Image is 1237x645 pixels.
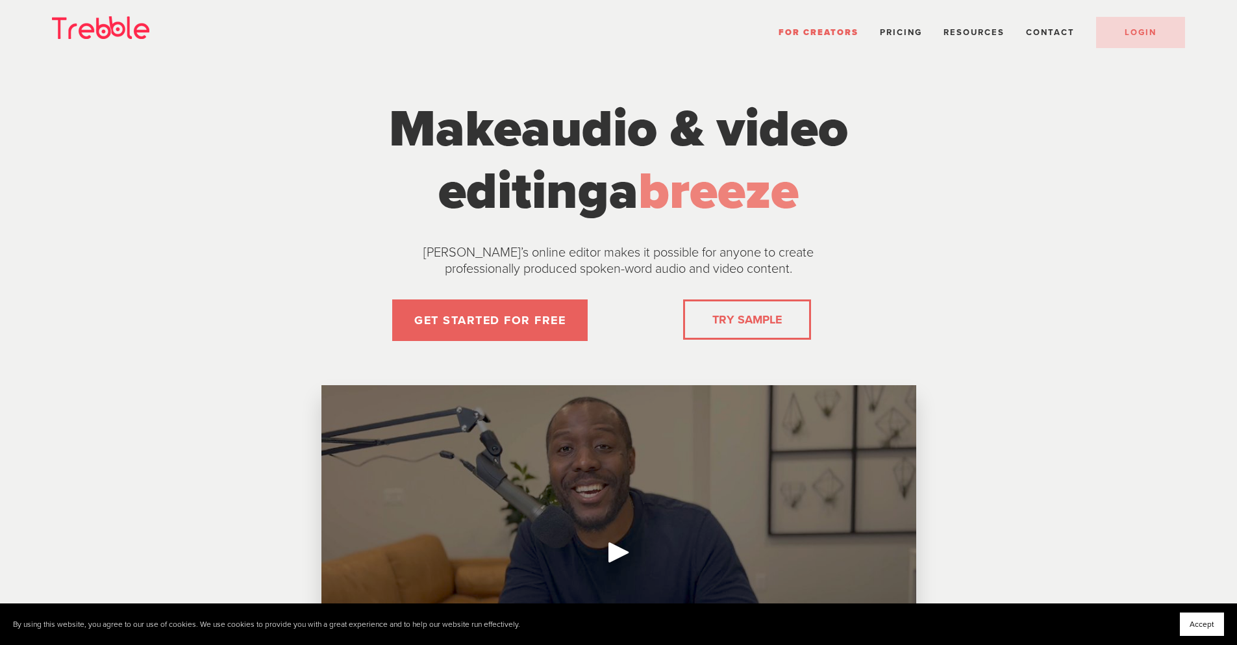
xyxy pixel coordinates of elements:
button: Accept [1180,613,1224,636]
img: Trebble [52,16,149,39]
span: Accept [1190,620,1214,629]
span: audio & video [521,98,848,160]
p: By using this website, you agree to our use of cookies. We use cookies to provide you with a grea... [13,620,520,629]
a: For Creators [779,27,858,38]
span: LOGIN [1125,27,1156,38]
h1: Make a [375,98,862,223]
a: Pricing [880,27,922,38]
a: Contact [1026,27,1075,38]
a: TRY SAMPLE [707,307,787,333]
a: GET STARTED FOR FREE [392,299,588,341]
span: Resources [943,27,1005,38]
span: editing [438,160,609,223]
span: breeze [638,160,799,223]
a: LOGIN [1096,17,1185,48]
div: Play [603,537,634,568]
p: [PERSON_NAME]’s online editor makes it possible for anyone to create professionally produced spok... [392,245,846,277]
